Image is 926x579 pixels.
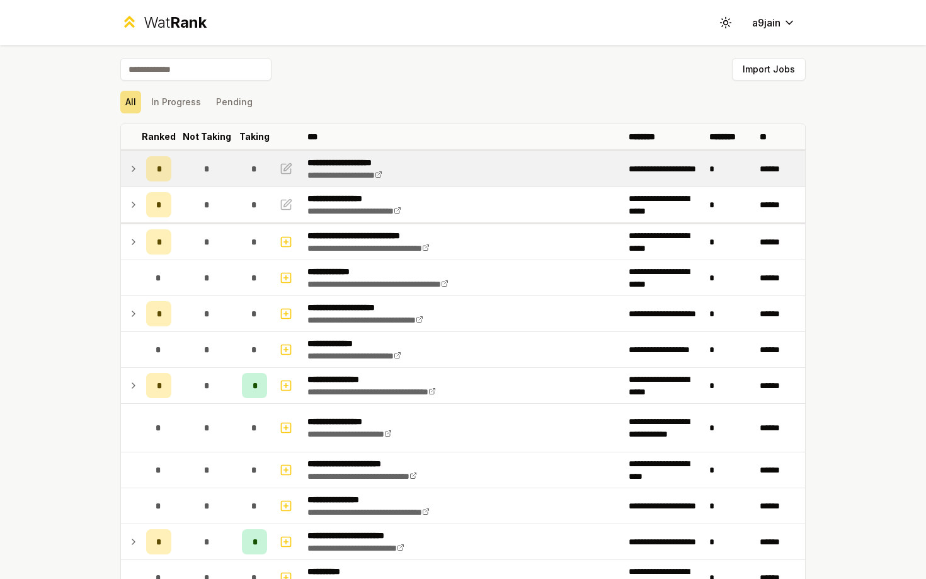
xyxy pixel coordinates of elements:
div: Wat [144,13,207,33]
button: All [120,91,141,113]
button: In Progress [146,91,206,113]
p: Ranked [142,130,176,143]
button: Pending [211,91,258,113]
button: a9jain [742,11,806,34]
span: a9jain [752,15,780,30]
p: Taking [239,130,270,143]
button: Import Jobs [732,58,806,81]
a: WatRank [120,13,207,33]
p: Not Taking [183,130,231,143]
span: Rank [170,13,207,32]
